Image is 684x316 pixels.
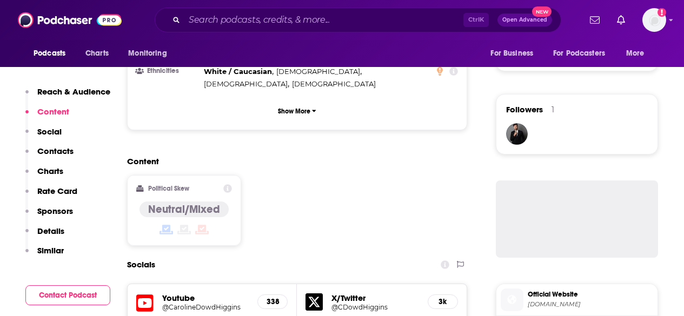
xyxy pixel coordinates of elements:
[506,104,543,115] span: Followers
[184,11,463,29] input: Search podcasts, credits, & more...
[136,101,458,121] button: Show More
[642,8,666,32] span: Logged in as megcassidy
[553,46,605,61] span: For Podcasters
[25,86,110,106] button: Reach & Audience
[37,86,110,97] p: Reach & Audience
[267,297,278,306] h5: 338
[276,67,360,76] span: [DEMOGRAPHIC_DATA]
[463,13,489,27] span: Ctrl K
[204,67,272,76] span: White / Caucasian
[25,206,73,226] button: Sponsors
[552,105,554,115] div: 1
[278,107,310,115] p: Show More
[37,166,63,176] p: Charts
[26,43,79,64] button: open menu
[85,46,109,61] span: Charts
[437,297,449,306] h5: 3k
[162,293,249,303] h5: Youtube
[127,156,459,166] h2: Content
[25,245,64,265] button: Similar
[613,11,629,29] a: Show notifications dropdown
[642,8,666,32] img: User Profile
[25,106,69,126] button: Content
[148,203,220,216] h4: Neutral/Mixed
[25,186,77,206] button: Rate Card
[128,46,167,61] span: Monitoring
[586,11,604,29] a: Show notifications dropdown
[528,290,653,299] span: Official Website
[292,79,376,88] span: [DEMOGRAPHIC_DATA]
[37,206,73,216] p: Sponsors
[18,10,122,30] img: Podchaser - Follow, Share and Rate Podcasts
[148,185,189,192] h2: Political Skew
[490,46,533,61] span: For Business
[502,17,547,23] span: Open Advanced
[658,8,666,17] svg: Add a profile image
[546,43,621,64] button: open menu
[25,126,62,146] button: Social
[626,46,645,61] span: More
[501,288,653,311] a: Official Website[DOMAIN_NAME]
[204,79,288,88] span: [DEMOGRAPHIC_DATA]
[121,43,181,64] button: open menu
[37,245,64,256] p: Similar
[204,78,289,90] span: ,
[276,65,362,78] span: ,
[532,6,552,17] span: New
[483,43,547,64] button: open menu
[25,146,74,166] button: Contacts
[506,123,528,145] img: JohirMia
[25,166,63,186] button: Charts
[204,65,274,78] span: ,
[642,8,666,32] button: Show profile menu
[331,293,419,303] h5: X/Twitter
[619,43,658,64] button: open menu
[162,303,249,311] a: @CarolineDowdHiggins
[37,226,64,236] p: Details
[136,68,200,75] h3: Ethnicities
[528,300,653,308] span: carolinedowdhiggins.com
[37,146,74,156] p: Contacts
[34,46,65,61] span: Podcasts
[25,226,64,246] button: Details
[497,14,552,26] button: Open AdvancedNew
[155,8,561,32] div: Search podcasts, credits, & more...
[127,254,155,275] h2: Socials
[37,126,62,137] p: Social
[25,285,110,305] button: Contact Podcast
[37,106,69,117] p: Content
[37,186,77,196] p: Rate Card
[331,303,419,311] a: @CDowdHiggins
[78,43,115,64] a: Charts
